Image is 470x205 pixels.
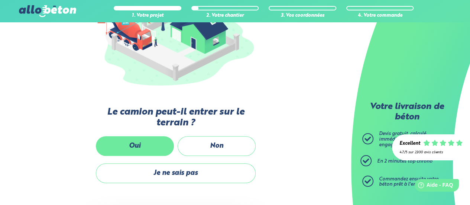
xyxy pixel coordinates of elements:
span: Devis gratuit, calculé immédiatement et sans engagement [379,131,433,147]
div: 2. Votre chantier [191,13,259,19]
div: 4. Votre commande [346,13,414,19]
div: 1. Votre projet [114,13,181,19]
label: Non [178,136,256,156]
span: En 2 minutes top chrono [377,159,432,164]
div: 4.7/5 sur 2300 avis clients [399,150,463,154]
img: allobéton [19,5,76,17]
p: Votre livraison de béton [364,102,450,122]
label: Je ne sais pas [96,163,256,183]
span: Commandez ensuite votre béton prêt à l'emploi [379,177,438,187]
div: 3. Vos coordonnées [269,13,336,19]
iframe: Help widget launcher [404,176,462,197]
label: Oui [96,136,174,156]
div: Excellent [399,141,420,147]
label: Le camion peut-il entrer sur le terrain ? [94,107,257,129]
